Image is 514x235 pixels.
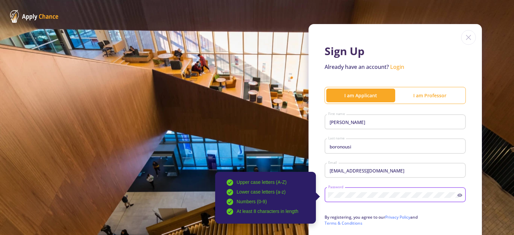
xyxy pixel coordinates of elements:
div: I am Applicant [326,92,395,99]
span: At least 8 characters in length [237,209,298,214]
p: Already have an account? [325,63,466,71]
img: close icon [461,30,476,45]
a: Terms & Conditions [325,220,362,226]
p: By registering, you agree to our and [325,214,466,226]
h1: Sign Up [325,45,466,57]
a: Privacy Policy [385,214,410,220]
span: Numbers (0-9) [237,199,267,205]
img: ApplyChance Logo [10,10,59,23]
a: Login [390,63,404,71]
span: Lower case letters (a-z) [237,190,285,195]
div: I am Professor [395,92,464,99]
span: Upper case letters (A-Z) [237,180,286,185]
